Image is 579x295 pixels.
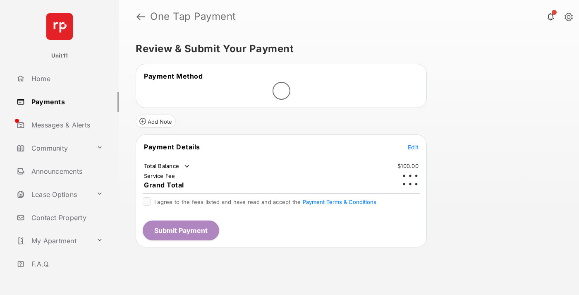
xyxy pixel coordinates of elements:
[144,72,203,80] span: Payment Method
[136,44,556,54] h5: Review & Submit Your Payment
[303,199,376,205] button: I agree to the fees listed and have read and accept the
[143,221,219,240] button: Submit Payment
[13,208,119,228] a: Contact Property
[150,12,236,22] strong: One Tap Payment
[13,185,93,204] a: Lease Options
[13,231,93,251] a: My Apartment
[13,161,119,181] a: Announcements
[144,172,176,180] td: Service Fee
[144,181,184,189] span: Grand Total
[144,162,191,170] td: Total Balance
[13,115,119,135] a: Messages & Alerts
[13,254,119,274] a: F.A.Q.
[46,13,73,40] img: svg+xml;base64,PHN2ZyB4bWxucz0iaHR0cDovL3d3dy53My5vcmcvMjAwMC9zdmciIHdpZHRoPSI2NCIgaGVpZ2h0PSI2NC...
[144,143,200,151] span: Payment Details
[136,115,176,128] button: Add Note
[13,69,119,89] a: Home
[13,92,119,112] a: Payments
[154,199,376,205] span: I agree to the fees listed and have read and accept the
[408,143,419,151] button: Edit
[51,52,68,60] p: Unit11
[13,138,93,158] a: Community
[408,144,419,151] span: Edit
[397,162,419,170] td: $100.00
